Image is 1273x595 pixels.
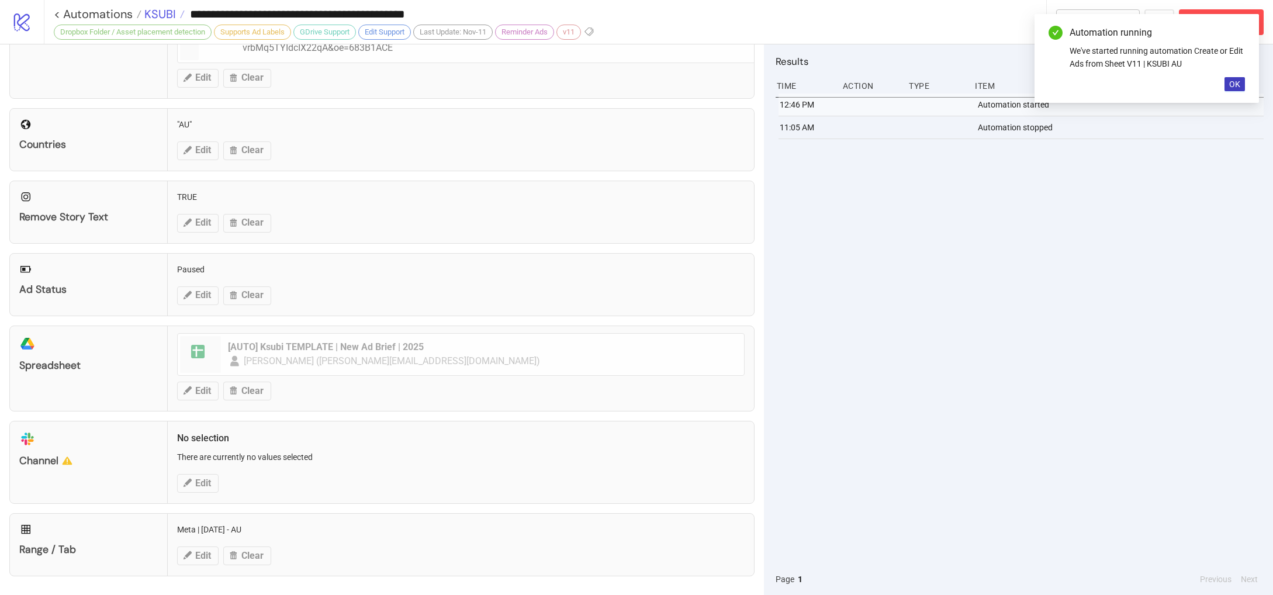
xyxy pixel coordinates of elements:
[495,25,554,40] div: Reminder Ads
[214,25,291,40] div: Supports Ad Labels
[1144,9,1174,35] button: ...
[908,75,966,97] div: Type
[141,6,176,22] span: KSUBI
[776,573,794,586] span: Page
[974,75,1264,97] div: Item
[54,8,141,20] a: < Automations
[1179,9,1264,35] button: Abort Run
[141,8,185,20] a: KSUBI
[1070,26,1245,40] div: Automation running
[358,25,411,40] div: Edit Support
[1224,77,1245,91] button: OK
[779,94,836,116] div: 12:46 PM
[977,116,1267,139] div: Automation stopped
[776,54,1264,69] h2: Results
[1049,26,1063,40] span: check-circle
[776,75,833,97] div: Time
[293,25,356,40] div: GDrive Support
[794,573,806,586] button: 1
[842,75,900,97] div: Action
[1229,79,1240,89] span: OK
[1237,573,1261,586] button: Next
[779,116,836,139] div: 11:05 AM
[1196,573,1235,586] button: Previous
[1070,44,1245,70] div: We've started running automation Create or Edit Ads from Sheet V11 | KSUBI AU
[977,94,1267,116] div: Automation started
[556,25,581,40] div: v11
[1056,9,1140,35] button: To Builder
[413,25,493,40] div: Last Update: Nov-11
[54,25,212,40] div: Dropbox Folder / Asset placement detection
